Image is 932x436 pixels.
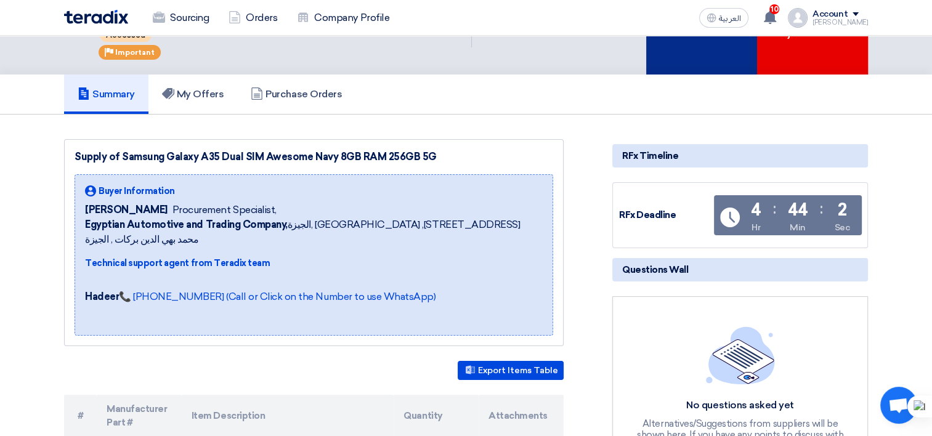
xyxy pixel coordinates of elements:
[64,10,128,24] img: Teradix logo
[115,48,155,57] span: Important
[812,19,868,26] div: [PERSON_NAME]
[790,221,806,234] div: Min
[835,221,850,234] div: Sec
[85,257,543,270] div: Technical support agent from Teradix team
[78,88,135,100] h5: Summary
[838,201,847,219] div: 2
[172,203,277,217] span: Procurement Specialist,
[143,4,219,31] a: Sourcing
[85,219,288,230] b: Egyptian Automotive and Trading Company,
[85,203,168,217] span: [PERSON_NAME]
[237,75,355,114] a: Purchase Orders
[820,198,823,220] div: :
[622,263,688,277] span: Questions Wall
[787,201,808,219] div: 44
[706,326,775,384] img: empty_state_list.svg
[219,4,287,31] a: Orders
[64,75,148,114] a: Summary
[148,75,238,114] a: My Offers
[812,9,848,20] div: Account
[287,4,399,31] a: Company Profile
[119,291,436,302] a: 📞 [PHONE_NUMBER] (Call or Click on the Number to use WhatsApp)
[251,88,342,100] h5: Purchase Orders
[619,208,711,222] div: RFx Deadline
[773,198,776,220] div: :
[636,399,845,412] div: No questions asked yet
[699,8,748,28] button: العربية
[458,361,564,380] button: Export Items Table
[85,217,543,247] span: الجيزة, [GEOGRAPHIC_DATA] ,[STREET_ADDRESS] محمد بهي الدين بركات , الجيزة
[612,144,868,168] div: RFx Timeline
[719,14,741,23] span: العربية
[751,201,761,219] div: 4
[162,88,224,100] h5: My Offers
[99,185,175,198] span: Buyer Information
[769,4,779,14] span: 10
[85,291,119,302] strong: Hadeer
[752,221,760,234] div: Hr
[880,387,917,424] div: Open chat
[788,8,808,28] img: profile_test.png
[75,150,553,164] div: Supply of Samsung Galaxy A35 Dual SIM Awesome Navy 8GB RAM 256GB 5G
